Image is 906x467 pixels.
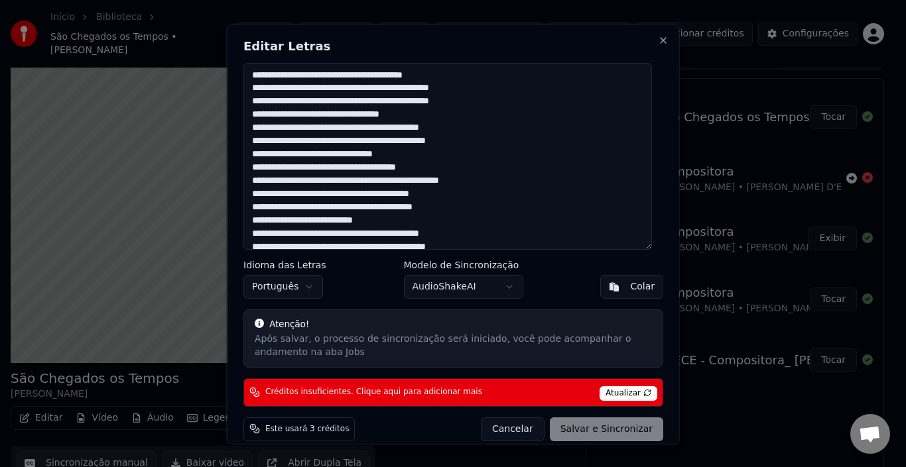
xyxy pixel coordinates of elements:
[403,260,523,269] label: Modelo de Sincronização
[243,40,663,52] h2: Editar Letras
[265,423,349,434] span: Este usará 3 créditos
[480,417,544,441] button: Cancelar
[243,260,326,269] label: Idioma das Letras
[265,387,482,397] span: Créditos insuficientes. Clique aqui para adicionar mais
[600,274,663,298] button: Colar
[600,386,657,400] span: Atualizar
[255,317,652,331] div: Atenção!
[630,280,655,293] div: Colar
[255,332,652,358] div: Após salvar, o processo de sincronização será iniciado, você pode acompanhar o andamento na aba Jobs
